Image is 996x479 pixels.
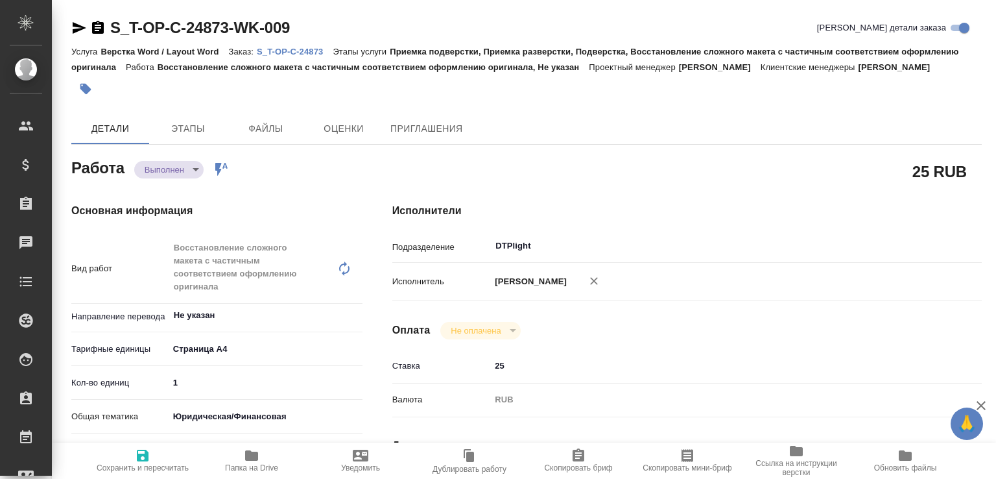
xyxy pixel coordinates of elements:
[341,463,380,473] span: Уведомить
[79,121,141,137] span: Детали
[71,20,87,36] button: Скопировать ссылку для ЯМессенджера
[333,47,390,56] p: Этапы услуги
[447,325,504,336] button: Не оплачена
[544,463,612,473] span: Скопировать бриф
[490,389,932,411] div: RUB
[355,314,358,317] button: Open
[643,463,731,473] span: Скопировать мини-бриф
[71,262,169,275] p: Вид работ
[524,443,633,479] button: Скопировать бриф
[742,443,851,479] button: Ссылка на инструкции верстки
[306,443,415,479] button: Уведомить
[956,410,978,437] span: 🙏
[392,203,982,219] h4: Исполнители
[225,463,278,473] span: Папка на Drive
[71,310,169,323] p: Направление перевода
[925,245,928,247] button: Open
[433,465,506,474] span: Дублировать работу
[580,267,608,295] button: Удалить исполнителя
[235,121,297,137] span: Файлы
[169,373,363,392] input: ✎ Введи что-нибудь
[134,161,204,178] div: Выполнен
[197,443,306,479] button: Папка на Drive
[126,62,158,72] p: Работа
[71,75,100,103] button: Добавить тэг
[490,275,567,288] p: [PERSON_NAME]
[858,62,940,72] p: [PERSON_NAME]
[392,393,491,406] p: Валюта
[97,463,189,473] span: Сохранить и пересчитать
[257,45,333,56] a: S_T-OP-C-24873
[71,376,169,389] p: Кол-во единиц
[851,443,960,479] button: Обновить файлы
[158,62,589,72] p: Восстановление сложного макета с частичным соответствием оформлению оригинала, Не указан
[257,47,333,56] p: S_T-OP-C-24873
[110,19,290,36] a: S_T-OP-C-24873-WK-009
[101,47,228,56] p: Верстка Word / Layout Word
[817,21,946,34] span: [PERSON_NAME] детали заказа
[951,408,983,440] button: 🙏
[229,47,257,56] p: Заказ:
[71,47,959,72] p: Приемка подверстки, Приемка разверстки, Подверстка, Восстановление сложного макета с частичным со...
[71,203,340,219] h4: Основная информация
[169,439,363,461] div: Счета, акты, чеки, командировочные и таможенные документы
[169,406,363,428] div: Юридическая/Финансовая
[392,360,491,373] p: Ставка
[679,62,761,72] p: [PERSON_NAME]
[71,47,101,56] p: Услуга
[415,443,524,479] button: Дублировать работу
[88,443,197,479] button: Сохранить и пересчитать
[169,338,363,360] div: Страница А4
[912,160,967,182] h2: 25 RUB
[390,121,463,137] span: Приглашения
[750,459,843,477] span: Ссылка на инструкции верстки
[589,62,678,72] p: Проектный менеджер
[392,241,491,254] p: Подразделение
[392,323,431,338] h4: Оплата
[157,121,219,137] span: Этапы
[71,343,169,356] p: Тарифные единицы
[874,463,937,473] span: Обновить файлы
[392,438,982,454] h4: Дополнительно
[71,155,124,178] h2: Работа
[141,164,188,175] button: Выполнен
[90,20,106,36] button: Скопировать ссылку
[392,275,491,288] p: Исполнитель
[313,121,375,137] span: Оценки
[633,443,742,479] button: Скопировать мини-бриф
[490,356,932,375] input: ✎ Введи что-нибудь
[71,410,169,423] p: Общая тематика
[761,62,859,72] p: Клиентские менеджеры
[440,322,520,339] div: Выполнен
